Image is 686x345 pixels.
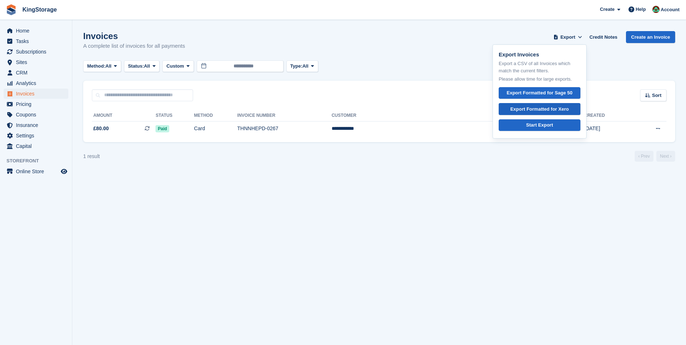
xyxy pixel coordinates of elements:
[584,110,632,122] th: Created
[16,141,59,151] span: Capital
[561,34,575,41] span: Export
[124,60,159,72] button: Status: All
[499,60,580,74] p: Export a CSV of all Invoices which match the current filters.
[16,26,59,36] span: Home
[4,89,68,99] a: menu
[194,110,237,122] th: Method
[20,4,60,16] a: KingStorage
[510,106,569,113] div: Export Formatted for Xero
[4,78,68,88] a: menu
[499,87,580,99] a: Export Formatted for Sage 50
[600,6,614,13] span: Create
[16,57,59,67] span: Sites
[656,151,675,162] a: Next
[286,60,318,72] button: Type: All
[16,47,59,57] span: Subscriptions
[16,89,59,99] span: Invoices
[636,6,646,13] span: Help
[290,63,303,70] span: Type:
[7,157,72,165] span: Storefront
[162,60,193,72] button: Custom
[16,99,59,109] span: Pricing
[635,151,653,162] a: Previous
[526,122,553,129] div: Start Export
[237,121,332,136] td: THNNHEPD-0267
[332,110,563,122] th: Customer
[93,125,109,132] span: £80.00
[87,63,106,70] span: Method:
[4,166,68,176] a: menu
[499,51,580,59] p: Export Invoices
[16,78,59,88] span: Analytics
[16,166,59,176] span: Online Store
[652,92,661,99] span: Sort
[652,6,660,13] img: John King
[661,6,679,13] span: Account
[633,151,677,162] nav: Page
[60,167,68,176] a: Preview store
[16,131,59,141] span: Settings
[587,31,620,43] a: Credit Notes
[4,131,68,141] a: menu
[83,153,100,160] div: 1 result
[507,89,572,97] div: Export Formatted for Sage 50
[106,63,112,70] span: All
[128,63,144,70] span: Status:
[4,26,68,36] a: menu
[144,63,150,70] span: All
[237,110,332,122] th: Invoice Number
[16,110,59,120] span: Coupons
[155,125,169,132] span: Paid
[4,99,68,109] a: menu
[194,121,237,136] td: Card
[16,36,59,46] span: Tasks
[302,63,308,70] span: All
[83,31,185,41] h1: Invoices
[6,4,17,15] img: stora-icon-8386f47178a22dfd0bd8f6a31ec36ba5ce8667c1dd55bd0f319d3a0aa187defe.svg
[4,47,68,57] a: menu
[499,76,580,83] p: Please allow time for large exports.
[83,42,185,50] p: A complete list of invoices for all payments
[4,68,68,78] a: menu
[16,68,59,78] span: CRM
[626,31,675,43] a: Create an Invoice
[4,36,68,46] a: menu
[4,57,68,67] a: menu
[552,31,584,43] button: Export
[499,119,580,131] a: Start Export
[155,110,194,122] th: Status
[4,141,68,151] a: menu
[92,110,155,122] th: Amount
[584,121,632,136] td: [DATE]
[16,120,59,130] span: Insurance
[4,110,68,120] a: menu
[4,120,68,130] a: menu
[166,63,184,70] span: Custom
[499,103,580,115] a: Export Formatted for Xero
[83,60,121,72] button: Method: All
